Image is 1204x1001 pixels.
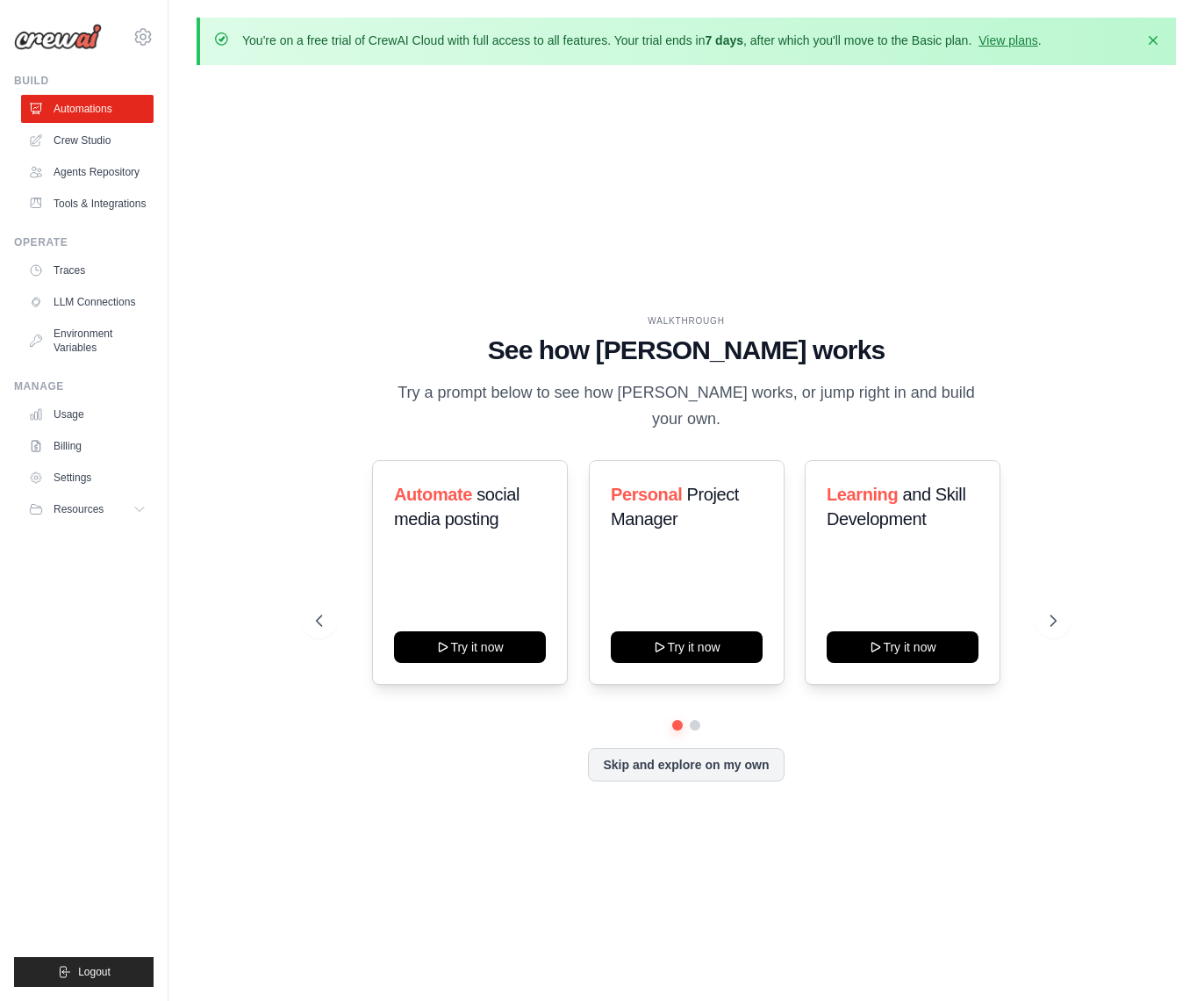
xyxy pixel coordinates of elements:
[21,95,154,123] a: Automations
[827,485,898,504] span: Learning
[316,314,1057,328] div: WALKTHROUGH
[827,485,965,529] span: and Skill Development
[391,380,981,432] p: Try a prompt below to see how [PERSON_NAME] works, or jump right in and build your own.
[978,33,1037,47] a: View plans
[14,235,154,249] div: Operate
[21,126,154,155] a: Crew Studio
[54,502,104,516] span: Resources
[394,485,520,529] span: social media posting
[21,464,154,492] a: Settings
[611,631,763,663] button: Try it now
[21,288,154,316] a: LLM Connections
[611,485,739,529] span: Project Manager
[14,379,154,393] div: Manage
[705,33,743,47] strong: 7 days
[316,335,1057,366] h1: See how [PERSON_NAME] works
[21,432,154,460] a: Billing
[21,400,154,428] a: Usage
[242,32,1042,49] p: You're on a free trial of CrewAI Cloud with full access to all features. Your trial ends in , aft...
[394,631,546,663] button: Try it now
[611,485,682,504] span: Personal
[394,485,472,504] span: Automate
[14,24,102,50] img: Logo
[78,965,111,979] span: Logout
[21,190,154,218] a: Tools & Integrations
[21,495,154,523] button: Resources
[21,256,154,284] a: Traces
[21,158,154,186] a: Agents Repository
[588,748,784,781] button: Skip and explore on my own
[14,74,154,88] div: Build
[21,320,154,362] a: Environment Variables
[14,957,154,987] button: Logout
[827,631,978,663] button: Try it now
